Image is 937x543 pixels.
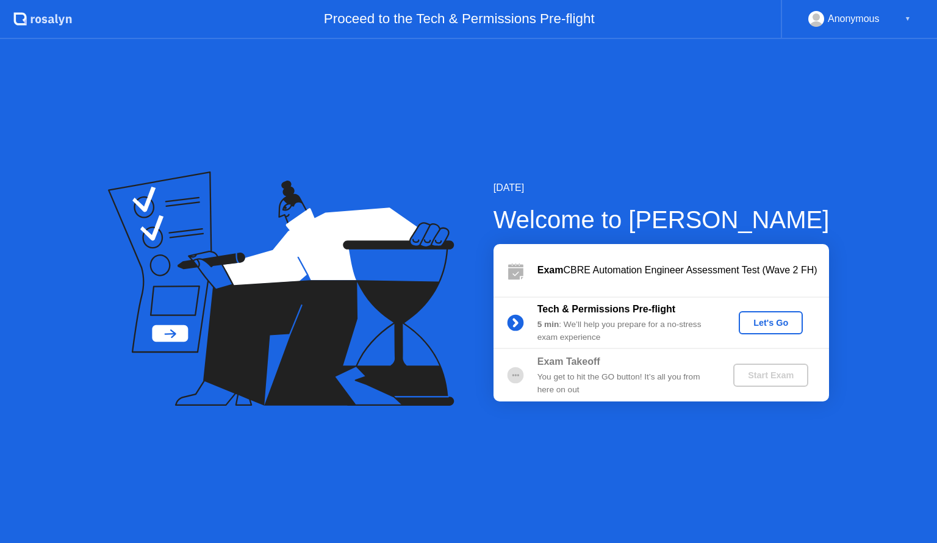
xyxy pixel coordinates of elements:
b: Exam [537,265,564,275]
div: CBRE Automation Engineer Assessment Test (Wave 2 FH) [537,263,829,278]
b: Exam Takeoff [537,356,600,367]
div: ▼ [905,11,911,27]
button: Start Exam [733,364,808,387]
b: Tech & Permissions Pre-flight [537,304,675,314]
div: Anonymous [828,11,880,27]
div: Welcome to [PERSON_NAME] [494,201,830,238]
b: 5 min [537,320,559,329]
div: : We’ll help you prepare for a no-stress exam experience [537,318,713,343]
button: Let's Go [739,311,803,334]
div: Let's Go [744,318,798,328]
div: Start Exam [738,370,803,380]
div: You get to hit the GO button! It’s all you from here on out [537,371,713,396]
div: [DATE] [494,181,830,195]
